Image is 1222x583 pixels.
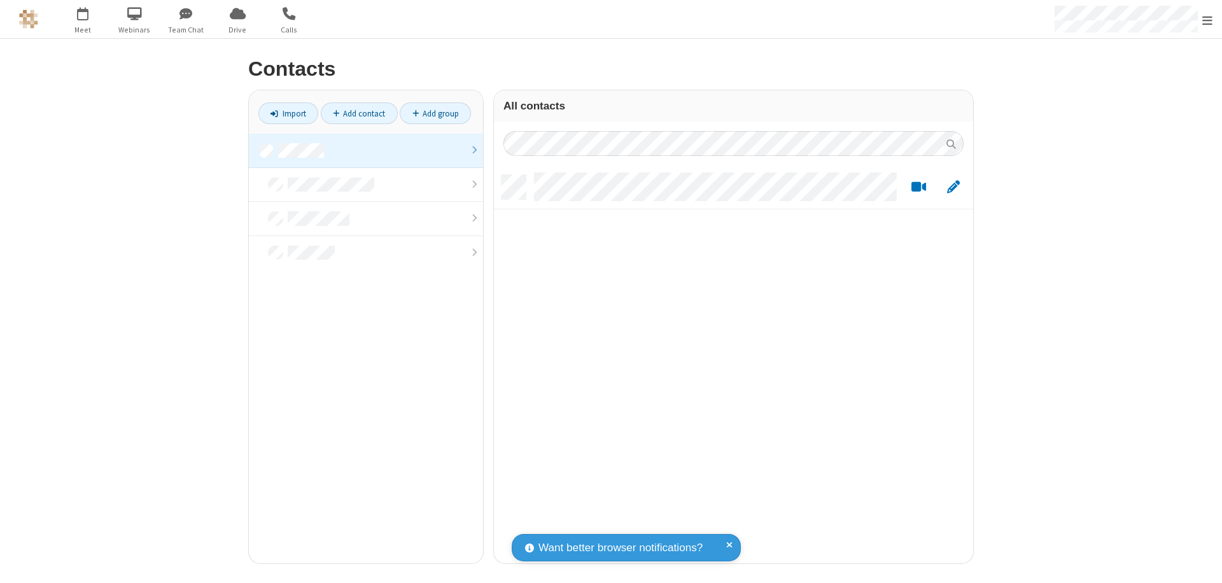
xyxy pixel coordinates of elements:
div: grid [494,165,973,563]
img: QA Selenium DO NOT DELETE OR CHANGE [19,10,38,29]
iframe: Chat [1190,550,1212,574]
span: Drive [214,24,262,36]
span: Webinars [111,24,158,36]
h2: Contacts [248,58,974,80]
span: Want better browser notifications? [538,540,703,556]
a: Add contact [321,102,398,124]
h3: All contacts [503,100,964,112]
span: Meet [59,24,107,36]
span: Calls [265,24,313,36]
a: Add group [400,102,471,124]
span: Team Chat [162,24,210,36]
a: Import [258,102,318,124]
button: Edit [941,179,966,195]
button: Start a video meeting [906,179,931,195]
